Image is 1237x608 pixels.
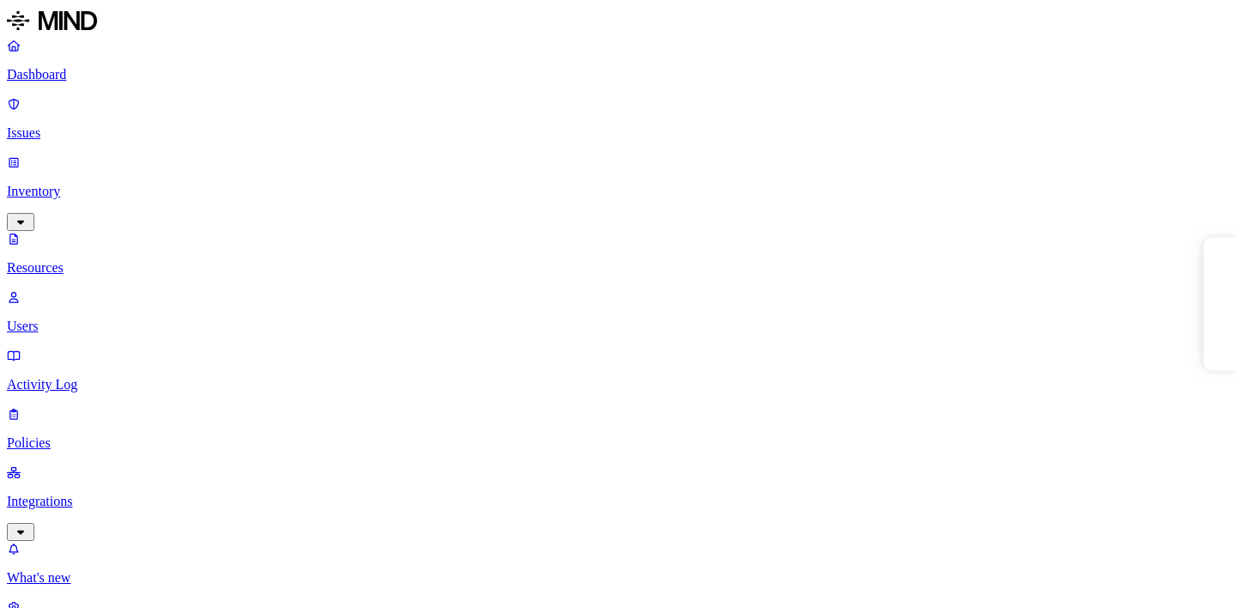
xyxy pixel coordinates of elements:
[7,435,1230,451] p: Policies
[7,7,1230,38] a: MIND
[7,155,1230,228] a: Inventory
[7,319,1230,334] p: Users
[7,125,1230,141] p: Issues
[7,465,1230,538] a: Integrations
[7,260,1230,276] p: Resources
[7,406,1230,451] a: Policies
[7,377,1230,392] p: Activity Log
[7,67,1230,82] p: Dashboard
[7,7,97,34] img: MIND
[7,348,1230,392] a: Activity Log
[7,184,1230,199] p: Inventory
[7,570,1230,586] p: What's new
[7,289,1230,334] a: Users
[7,231,1230,276] a: Resources
[7,541,1230,586] a: What's new
[7,38,1230,82] a: Dashboard
[7,494,1230,509] p: Integrations
[7,96,1230,141] a: Issues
